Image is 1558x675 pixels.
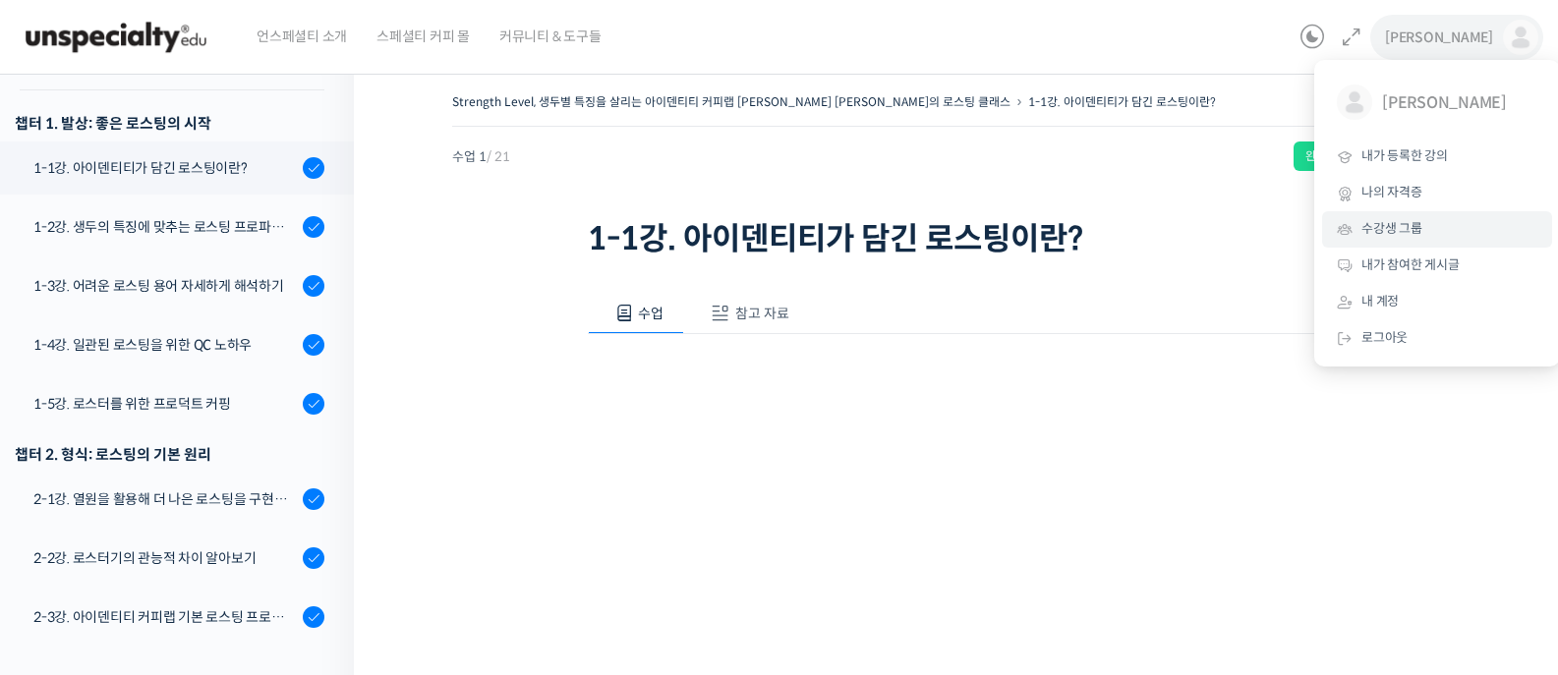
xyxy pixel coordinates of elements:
[33,275,297,297] div: 1-3강. 어려운 로스팅 용어 자세하게 해석하기
[304,541,327,557] span: 설정
[1322,70,1552,139] a: [PERSON_NAME]
[33,334,297,356] div: 1-4강. 일관된 로스팅을 위한 QC 노하우
[1294,141,1350,171] div: 완료함
[1361,256,1460,273] span: 내가 참여한 게시글
[1322,211,1552,248] a: 수강생 그룹
[180,542,203,558] span: 대화
[33,547,297,569] div: 2-2강. 로스터기의 관능적 차이 알아보기
[1361,184,1422,200] span: 나의 자격증
[15,441,324,468] div: 챕터 2. 형식: 로스팅의 기본 원리
[1382,84,1528,122] span: [PERSON_NAME]
[638,305,664,322] span: 수업
[1322,320,1552,357] a: 로그아웃
[62,541,74,557] span: 홈
[1322,175,1552,211] a: 나의 자격증
[588,220,1335,257] h1: 1-1강. 아이덴티티가 담긴 로스팅이란?
[33,488,297,510] div: 2-1강. 열원을 활용해 더 나은 로스팅을 구현하는 방법
[735,305,789,322] span: 참고 자료
[33,216,297,238] div: 1-2강. 생두의 특징에 맞추는 로스팅 프로파일 'Stength Level'
[1028,94,1216,109] a: 1-1강. 아이덴티티가 담긴 로스팅이란?
[1385,28,1493,46] span: [PERSON_NAME]
[15,110,324,137] h3: 챕터 1. 발상: 좋은 로스팅의 시작
[254,512,377,561] a: 설정
[1322,139,1552,175] a: 내가 등록한 강의
[487,148,510,165] span: / 21
[452,150,510,163] span: 수업 1
[33,157,297,179] div: 1-1강. 아이덴티티가 담긴 로스팅이란?
[1322,248,1552,284] a: 내가 참여한 게시글
[1361,147,1448,164] span: 내가 등록한 강의
[1361,220,1422,237] span: 수강생 그룹
[130,512,254,561] a: 대화
[33,606,297,628] div: 2-3강. 아이덴티티 커피랩 기본 로스팅 프로파일 세팅
[452,94,1010,109] a: Strength Level, 생두별 특징을 살리는 아이덴티티 커피랩 [PERSON_NAME] [PERSON_NAME]의 로스팅 클래스
[33,393,297,415] div: 1-5강. 로스터를 위한 프로덕트 커핑
[1322,284,1552,320] a: 내 계정
[6,512,130,561] a: 홈
[1361,293,1399,309] span: 내 계정
[1361,329,1408,346] span: 로그아웃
